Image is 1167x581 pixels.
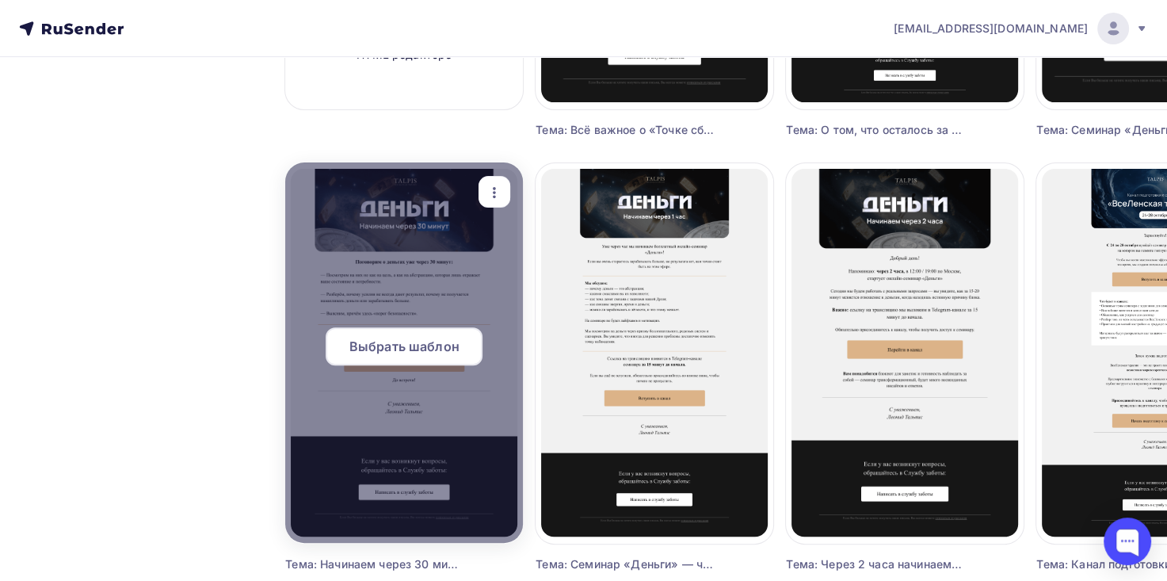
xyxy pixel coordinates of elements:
[285,556,463,572] div: Тема: Начинаем через 30 минут
[894,21,1088,36] span: [EMAIL_ADDRESS][DOMAIN_NAME]
[349,337,460,356] span: Выбрать шаблон
[786,122,964,138] div: Тема: О том, что осталось за кадром нашего разговора
[786,556,964,572] div: Тема: Через 2 часа начинаем семинар «Деньги»
[894,13,1148,44] a: [EMAIL_ADDRESS][DOMAIN_NAME]
[536,122,714,138] div: Тема: Всё важное о «Точке сборки»
[536,556,714,572] div: Тема: Семинар «Деньги» — через час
